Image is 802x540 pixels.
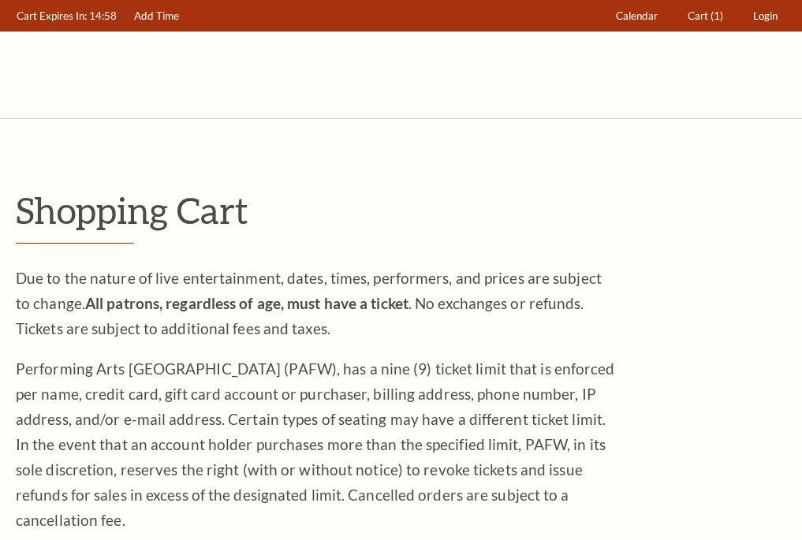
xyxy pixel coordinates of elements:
[681,1,731,32] a: Cart (1)
[89,9,117,22] span: 14:58
[85,294,408,312] strong: All patrons, regardless of age, must have a ticket
[688,9,708,22] span: Cart
[746,1,785,32] a: Login
[16,190,786,230] p: Shopping Cart
[16,269,602,337] span: Due to the nature of live entertainment, dates, times, performers, and prices are subject to chan...
[16,356,615,533] p: Performing Arts [GEOGRAPHIC_DATA] (PAFW), has a nine (9) ticket limit that is enforced per name, ...
[753,9,778,22] span: Login
[616,9,658,22] span: Calendar
[609,1,666,32] a: Calendar
[17,9,87,22] span: Cart Expires In:
[127,1,187,32] a: Add Time
[711,9,723,22] span: (1)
